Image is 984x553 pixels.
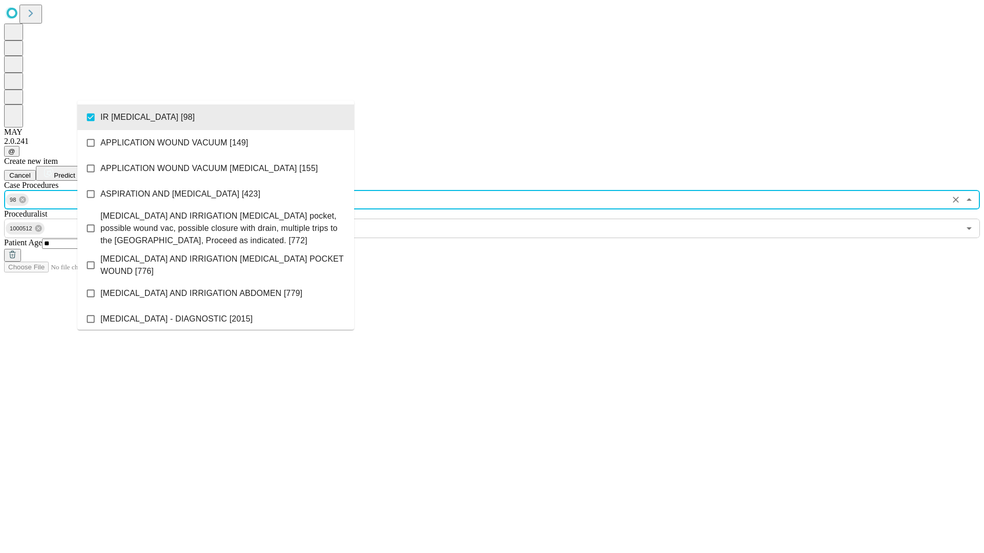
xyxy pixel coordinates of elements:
[36,166,83,181] button: Predict
[100,111,195,123] span: IR [MEDICAL_DATA] [98]
[6,223,36,235] span: 1000512
[4,238,42,247] span: Patient Age
[100,188,260,200] span: ASPIRATION AND [MEDICAL_DATA] [423]
[962,221,976,236] button: Open
[100,137,248,149] span: APPLICATION WOUND VACUUM [149]
[8,147,15,155] span: @
[6,194,20,206] span: 98
[4,137,980,146] div: 2.0.241
[9,172,31,179] span: Cancel
[4,170,36,181] button: Cancel
[100,253,346,278] span: [MEDICAL_DATA] AND IRRIGATION [MEDICAL_DATA] POCKET WOUND [776]
[4,157,58,165] span: Create new item
[100,287,302,300] span: [MEDICAL_DATA] AND IRRIGATION ABDOMEN [779]
[100,313,253,325] span: [MEDICAL_DATA] - DIAGNOSTIC [2015]
[4,181,58,189] span: Scheduled Procedure
[100,162,318,175] span: APPLICATION WOUND VACUUM [MEDICAL_DATA] [155]
[6,222,45,235] div: 1000512
[4,127,980,137] div: MAY
[962,193,976,207] button: Close
[54,172,75,179] span: Predict
[6,194,29,206] div: 98
[4,146,19,157] button: @
[949,193,963,207] button: Clear
[4,209,47,218] span: Proceduralist
[100,210,346,247] span: [MEDICAL_DATA] AND IRRIGATION [MEDICAL_DATA] pocket, possible wound vac, possible closure with dr...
